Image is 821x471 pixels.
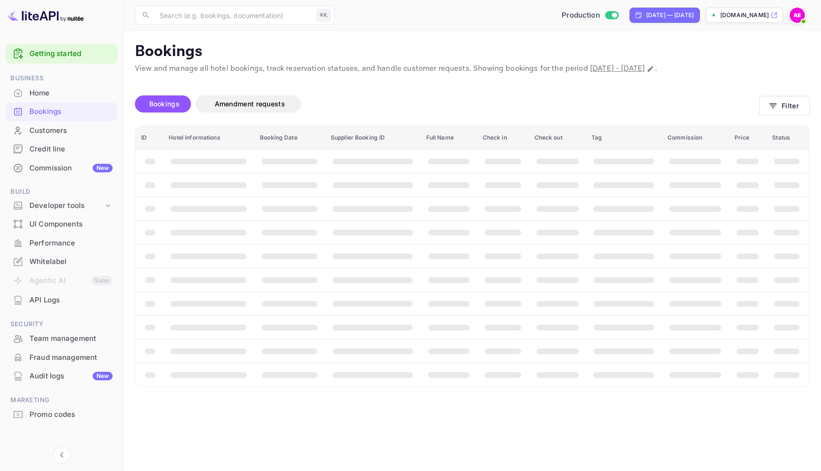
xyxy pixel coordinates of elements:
div: Audit logsNew [6,367,117,386]
th: Full Name [420,126,477,150]
div: Getting started [6,44,117,64]
span: Amendment requests [215,100,285,108]
th: Check out [529,126,586,150]
p: Bookings [135,42,810,61]
img: LiteAPI logo [8,8,84,23]
div: New [93,164,113,172]
div: Whitelabel [6,253,117,271]
div: account-settings tabs [135,95,759,113]
button: Collapse navigation [53,446,70,463]
a: Credit line [6,140,117,158]
img: achraf Elkhaier [790,8,805,23]
div: Promo codes [6,405,117,424]
table: booking table [135,126,809,386]
div: Home [29,88,113,99]
a: CommissionNew [6,159,117,177]
th: Supplier Booking ID [325,126,420,150]
span: Build [6,187,117,197]
span: Marketing [6,395,117,405]
div: Credit line [6,140,117,159]
div: Bookings [6,103,117,121]
div: Performance [6,234,117,253]
div: ⌘K [316,9,331,21]
a: Bookings [6,103,117,120]
div: Performance [29,238,113,249]
div: Developer tools [29,200,103,211]
a: API Logs [6,291,117,309]
span: Security [6,319,117,330]
div: Customers [29,125,113,136]
a: Fraud management [6,349,117,366]
span: Bookings [149,100,180,108]
div: Credit line [29,144,113,155]
span: Business [6,73,117,84]
div: [DATE] — [DATE] [646,11,694,19]
div: New [93,372,113,380]
th: Booking Date [254,126,325,150]
a: Customers [6,122,117,139]
a: Getting started [29,48,113,59]
a: Promo codes [6,405,117,423]
a: UI Components [6,215,117,233]
button: Filter [759,96,810,115]
div: Audit logs [29,371,113,382]
th: Status [766,126,809,150]
th: Commission [662,126,729,150]
div: Whitelabel [29,256,113,267]
div: UI Components [6,215,117,234]
a: Audit logsNew [6,367,117,385]
div: Customers [6,122,117,140]
p: [DOMAIN_NAME] [720,11,769,19]
div: Team management [29,333,113,344]
p: View and manage all hotel bookings, track reservation statuses, and handle customer requests. Sho... [135,63,810,75]
a: Home [6,84,117,102]
div: Home [6,84,117,103]
div: UI Components [29,219,113,230]
div: Developer tools [6,198,117,214]
div: Bookings [29,106,113,117]
div: Commission [29,163,113,174]
a: Team management [6,330,117,347]
div: Switch to Sandbox mode [558,10,622,21]
div: CommissionNew [6,159,117,178]
div: Team management [6,330,117,348]
span: [DATE] - [DATE] [590,64,645,74]
th: ID [135,126,163,150]
button: Change date range [646,64,655,74]
div: API Logs [6,291,117,310]
th: Check in [477,126,529,150]
span: Production [562,10,600,21]
input: Search (e.g. bookings, documentation) [154,6,313,25]
th: Tag [586,126,662,150]
div: API Logs [29,295,113,306]
a: Performance [6,234,117,252]
a: Whitelabel [6,253,117,270]
div: Fraud management [29,352,113,363]
div: Promo codes [29,409,113,420]
th: Hotel informations [163,126,254,150]
div: Fraud management [6,349,117,367]
th: Price [729,126,766,150]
